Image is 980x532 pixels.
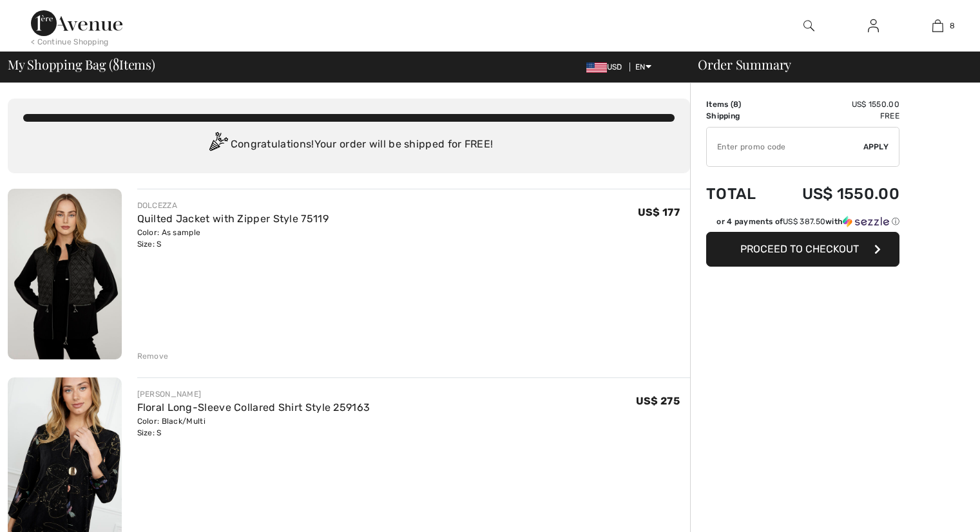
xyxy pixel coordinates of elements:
button: Proceed to Checkout [706,232,899,267]
div: < Continue Shopping [31,36,109,48]
span: USD [586,62,628,71]
div: Remove [137,350,169,362]
span: My Shopping Bag ( Items) [8,58,155,71]
div: Congratulations! Your order will be shipped for FREE! [23,132,675,158]
div: or 4 payments of with [716,216,899,227]
div: Color: Black/Multi Size: S [137,415,370,439]
span: US$ 177 [638,206,680,218]
img: US Dollar [586,62,607,73]
span: 8 [733,100,738,109]
a: 8 [906,18,969,33]
a: Quilted Jacket with Zipper Style 75119 [137,213,329,225]
a: Floral Long-Sleeve Collared Shirt Style 259163 [137,401,370,413]
div: Color: As sample Size: S [137,227,329,250]
img: Sezzle [843,216,889,227]
div: [PERSON_NAME] [137,388,370,400]
span: EN [635,62,651,71]
span: 8 [950,20,955,32]
img: 1ère Avenue [31,10,122,36]
td: Items ( ) [706,99,772,110]
td: Free [772,110,899,122]
td: Shipping [706,110,772,122]
input: Promo code [707,128,863,166]
span: Apply [863,141,889,153]
td: Total [706,172,772,216]
img: My Bag [932,18,943,33]
a: Sign In [858,18,889,34]
td: US$ 1550.00 [772,172,899,216]
div: DOLCEZZA [137,200,329,211]
img: search the website [803,18,814,33]
td: US$ 1550.00 [772,99,899,110]
div: Order Summary [682,58,972,71]
span: US$ 275 [636,395,680,407]
span: US$ 387.50 [783,217,825,226]
img: Congratulation2.svg [205,132,231,158]
img: My Info [868,18,879,33]
span: Proceed to Checkout [740,243,859,255]
img: Quilted Jacket with Zipper Style 75119 [8,189,122,359]
div: or 4 payments ofUS$ 387.50withSezzle Click to learn more about Sezzle [706,216,899,232]
span: 8 [113,55,119,71]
